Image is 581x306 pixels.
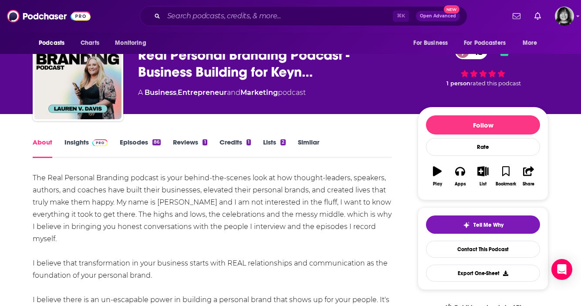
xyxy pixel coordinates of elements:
[120,138,161,158] a: Episodes86
[176,88,178,97] span: ,
[426,115,540,135] button: Follow
[551,259,572,280] div: Open Intercom Messenger
[446,80,470,87] span: 1 person
[263,138,286,158] a: Lists2
[555,7,574,26] span: Logged in as parkdalepublicity1
[472,161,494,192] button: List
[426,241,540,258] a: Contact This Podcast
[64,138,108,158] a: InsightsPodchaser Pro
[517,161,540,192] button: Share
[464,37,506,49] span: For Podcasters
[33,35,76,51] button: open menu
[220,138,251,158] a: Credits1
[81,37,99,49] span: Charts
[240,88,278,97] a: Marketing
[298,138,319,158] a: Similar
[496,182,516,187] div: Bookmark
[433,182,442,187] div: Play
[203,139,207,145] div: 1
[34,32,122,119] img: Real Personal Branding Podcast - Business Building for Keynote Speakers, Personal Brand, Personal...
[173,138,207,158] a: Reviews1
[145,88,176,97] a: Business
[494,161,517,192] button: Bookmark
[7,8,91,24] img: Podchaser - Follow, Share and Rate Podcasts
[407,35,459,51] button: open menu
[531,9,544,24] a: Show notifications dropdown
[115,37,146,49] span: Monitoring
[517,35,548,51] button: open menu
[555,7,574,26] img: User Profile
[426,265,540,282] button: Export One-Sheet
[444,5,459,13] span: New
[92,139,108,146] img: Podchaser Pro
[470,80,521,87] span: rated this podcast
[247,139,251,145] div: 1
[463,222,470,229] img: tell me why sparkle
[393,10,409,22] span: ⌘ K
[420,14,456,18] span: Open Advanced
[458,35,518,51] button: open menu
[152,139,161,145] div: 86
[426,161,449,192] button: Play
[413,37,448,49] span: For Business
[75,35,105,51] a: Charts
[109,35,157,51] button: open menu
[39,37,64,49] span: Podcasts
[164,9,393,23] input: Search podcasts, credits, & more...
[455,182,466,187] div: Apps
[449,161,471,192] button: Apps
[426,138,540,156] div: Rate
[523,182,534,187] div: Share
[140,6,467,26] div: Search podcasts, credits, & more...
[33,138,52,158] a: About
[480,182,486,187] div: List
[178,88,227,97] a: Entrepreneur
[280,139,286,145] div: 2
[509,9,524,24] a: Show notifications dropdown
[138,87,306,98] div: A podcast
[555,7,574,26] button: Show profile menu
[418,38,548,92] div: 43 1 personrated this podcast
[426,215,540,234] button: tell me why sparkleTell Me Why
[523,37,537,49] span: More
[473,222,503,229] span: Tell Me Why
[416,11,460,21] button: Open AdvancedNew
[227,88,240,97] span: and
